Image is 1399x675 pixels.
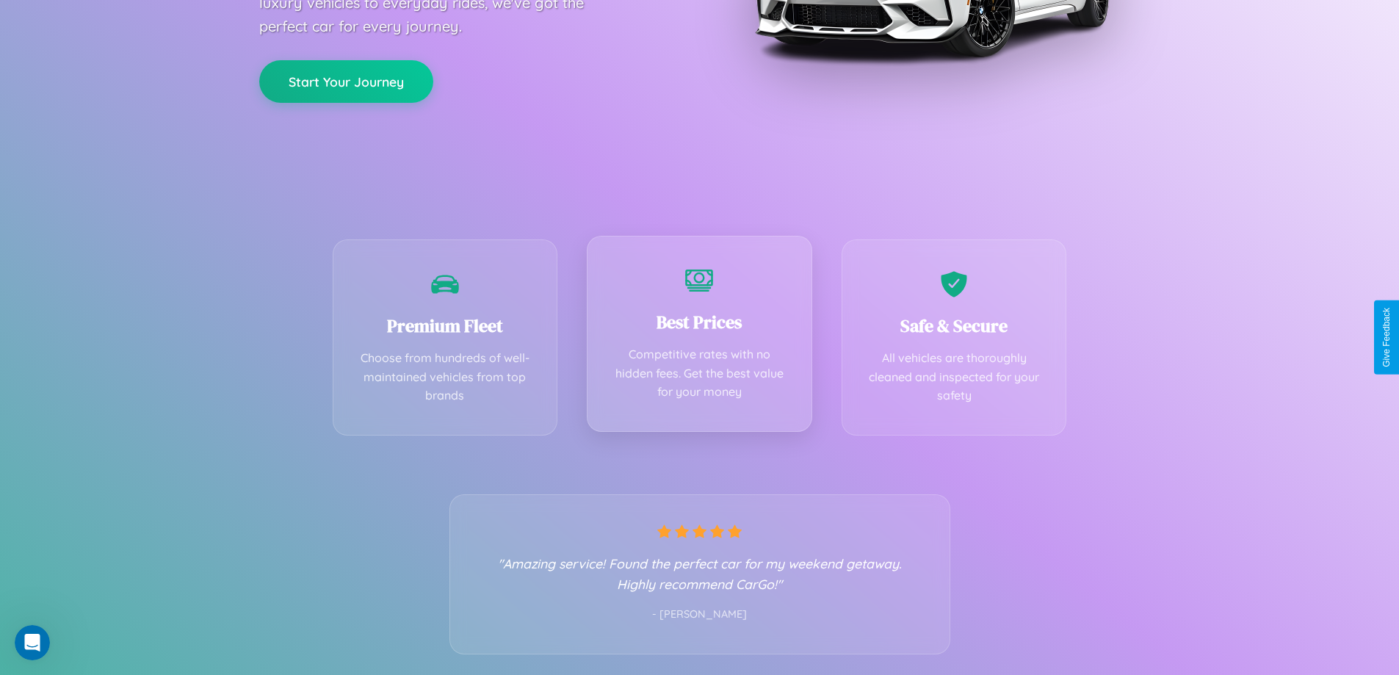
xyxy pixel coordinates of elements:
h3: Best Prices [610,310,789,334]
iframe: Intercom live chat [15,625,50,660]
p: Competitive rates with no hidden fees. Get the best value for your money [610,345,789,402]
h3: Premium Fleet [355,314,535,338]
p: Choose from hundreds of well-maintained vehicles from top brands [355,349,535,405]
p: All vehicles are thoroughly cleaned and inspected for your safety [864,349,1044,405]
p: "Amazing service! Found the perfect car for my weekend getaway. Highly recommend CarGo!" [480,553,920,594]
div: Give Feedback [1381,308,1392,367]
p: - [PERSON_NAME] [480,605,920,624]
button: Start Your Journey [259,60,433,103]
h3: Safe & Secure [864,314,1044,338]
